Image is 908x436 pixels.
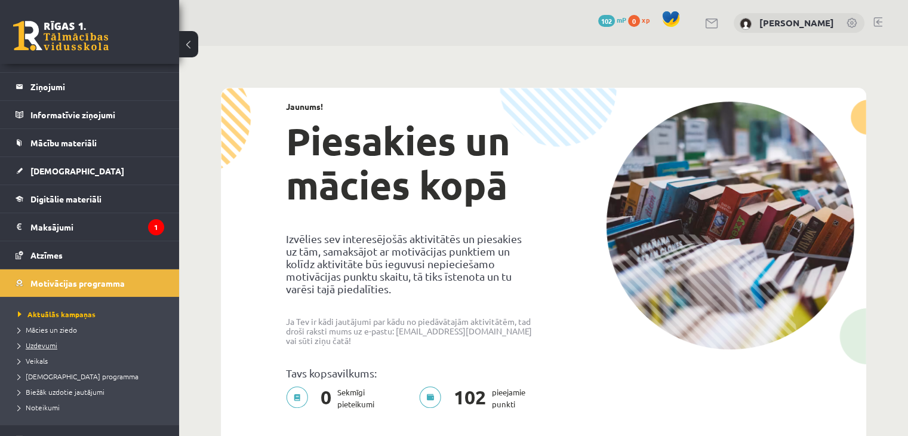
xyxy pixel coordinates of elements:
[18,387,104,397] span: Biežāk uzdotie jautājumi
[18,309,167,320] a: Aktuālās kampaņas
[30,278,125,288] span: Motivācijas programma
[759,17,834,29] a: [PERSON_NAME]
[286,367,534,379] p: Tavs kopsavilkums:
[18,402,167,413] a: Noteikumi
[18,356,48,366] span: Veikals
[286,119,534,207] h1: Piesakies un mācies kopā
[18,325,77,334] span: Mācies un ziedo
[16,129,164,156] a: Mācību materiāli
[286,317,534,345] p: Ja Tev ir kādi jautājumi par kādu no piedāvātajām aktivitātēm, tad droši raksti mums uz e-pastu: ...
[286,386,381,410] p: Sekmīgi pieteikumi
[18,371,138,381] span: [DEMOGRAPHIC_DATA] programma
[18,340,167,351] a: Uzdevumi
[30,250,63,260] span: Atzīmes
[30,101,164,128] legend: Informatīvie ziņojumi
[419,386,533,410] p: pieejamie punkti
[628,15,655,24] a: 0 xp
[286,232,534,295] p: Izvēlies sev interesējošās aktivitātēs un piesakies uz tām, samaksājot ar motivācijas punktiem un...
[598,15,626,24] a: 102 mP
[18,309,96,319] span: Aktuālās kampaņas
[642,15,650,24] span: xp
[617,15,626,24] span: mP
[18,340,57,350] span: Uzdevumi
[315,386,337,410] span: 0
[16,185,164,213] a: Digitālie materiāli
[18,386,167,397] a: Biežāk uzdotie jautājumi
[30,73,164,100] legend: Ziņojumi
[30,165,124,176] span: [DEMOGRAPHIC_DATA]
[148,219,164,235] i: 1
[16,73,164,100] a: Ziņojumi
[16,101,164,128] a: Informatīvie ziņojumi
[13,21,109,51] a: Rīgas 1. Tālmācības vidusskola
[18,371,167,382] a: [DEMOGRAPHIC_DATA] programma
[628,15,640,27] span: 0
[16,213,164,241] a: Maksājumi1
[18,324,167,335] a: Mācies un ziedo
[286,101,323,112] strong: Jaunums!
[30,194,101,204] span: Digitālie materiāli
[30,137,97,148] span: Mācību materiāli
[740,18,752,30] img: Emīlija Zelča
[16,241,164,269] a: Atzīmes
[18,403,60,412] span: Noteikumi
[606,102,854,349] img: campaign-image-1c4f3b39ab1f89d1fca25a8facaab35ebc8e40cf20aedba61fd73fb4233361ac.png
[16,269,164,297] a: Motivācijas programma
[448,386,492,410] span: 102
[16,157,164,185] a: [DEMOGRAPHIC_DATA]
[18,355,167,366] a: Veikals
[598,15,615,27] span: 102
[30,213,164,241] legend: Maksājumi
